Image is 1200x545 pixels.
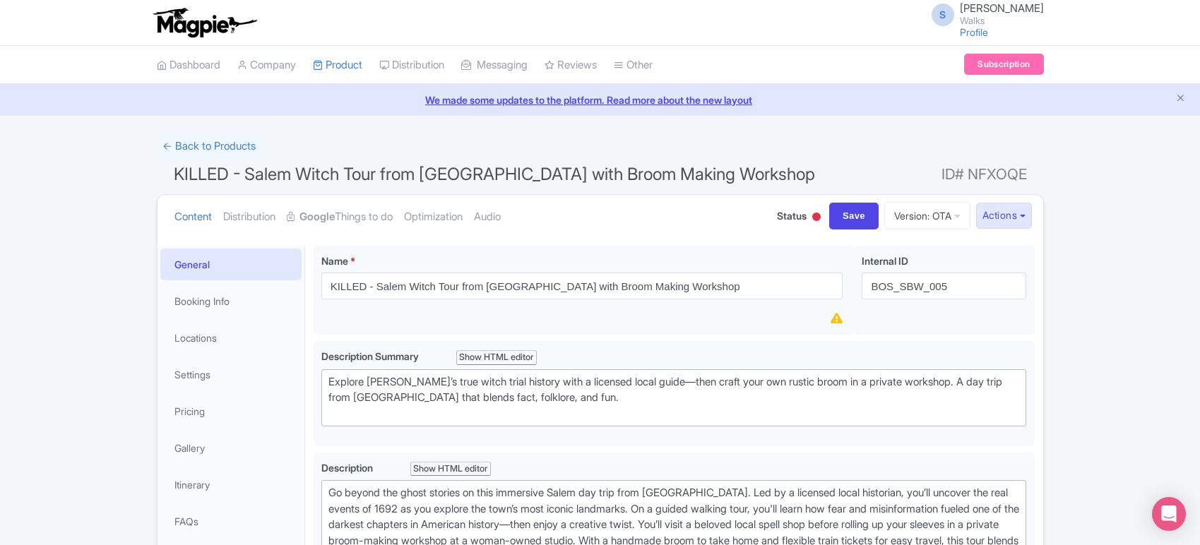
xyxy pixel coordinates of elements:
img: logo-ab69f6fb50320c5b225c76a69d11143b.png [150,7,259,38]
a: Distribution [379,46,444,85]
span: [PERSON_NAME] [960,1,1044,15]
a: FAQs [160,505,302,537]
a: Content [174,195,212,239]
input: Save [829,203,879,229]
div: Explore [PERSON_NAME]’s true witch trial history with a licensed local guide—then craft your own ... [328,374,1020,422]
strong: Google [299,209,335,225]
a: Product [313,46,362,85]
span: Description [321,462,375,474]
a: Booking Info [160,285,302,317]
a: Reviews [545,46,597,85]
a: Optimization [404,195,463,239]
a: Version: OTA [884,202,970,229]
a: Locations [160,322,302,354]
a: ← Back to Products [157,133,261,160]
a: Settings [160,359,302,390]
a: Dashboard [157,46,220,85]
span: Internal ID [862,255,908,267]
a: Pricing [160,395,302,427]
span: Status [777,208,807,223]
div: Open Intercom Messenger [1152,497,1186,531]
small: Walks [960,16,1044,25]
a: Company [237,46,296,85]
span: KILLED - Salem Witch Tour from [GEOGRAPHIC_DATA] with Broom Making Workshop [174,164,815,184]
a: Other [614,46,653,85]
a: Itinerary [160,469,302,501]
div: Show HTML editor [410,462,492,477]
a: Messaging [461,46,528,85]
span: ID# NFXOQE [941,160,1027,188]
a: Distribution [223,195,275,239]
a: Profile [960,26,988,38]
div: Show HTML editor [456,350,537,365]
a: Audio [474,195,501,239]
button: Actions [976,203,1032,229]
span: S [932,4,954,26]
button: Close announcement [1175,91,1186,107]
a: GoogleThings to do [287,195,393,239]
span: Description Summary [321,350,421,362]
a: General [160,248,302,280]
a: Subscription [964,54,1043,75]
a: Gallery [160,432,302,464]
a: We made some updates to the platform. Read more about the new layout [8,92,1192,107]
a: S [PERSON_NAME] Walks [923,3,1044,25]
span: Name [321,255,348,267]
div: Inactive [809,207,824,229]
